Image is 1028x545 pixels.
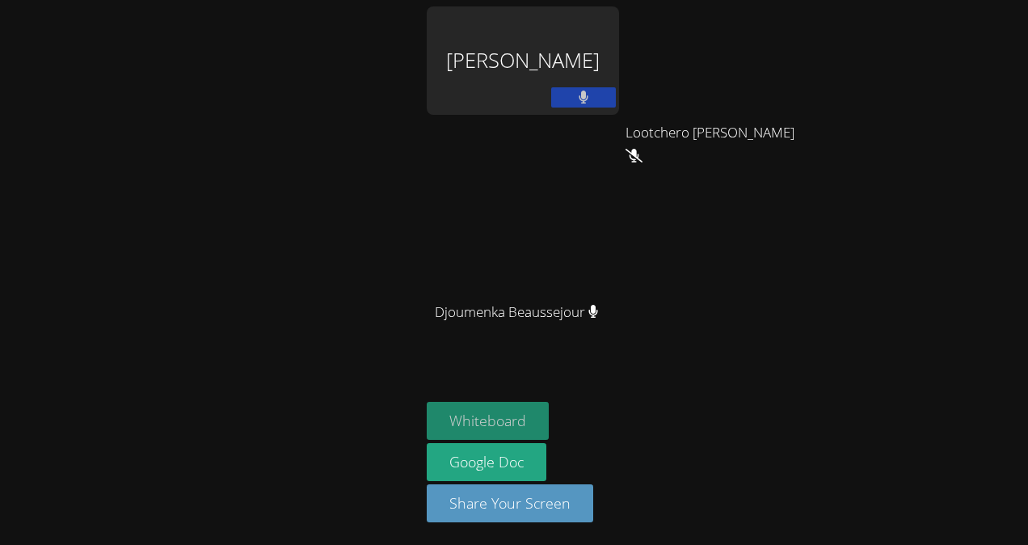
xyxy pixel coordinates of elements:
[626,121,805,168] span: Lootchero [PERSON_NAME]
[435,301,599,324] span: Djoumenka Beaussejour
[427,443,546,481] a: Google Doc
[427,6,619,115] div: [PERSON_NAME]
[427,484,593,522] button: Share Your Screen
[427,402,549,440] button: Whiteboard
